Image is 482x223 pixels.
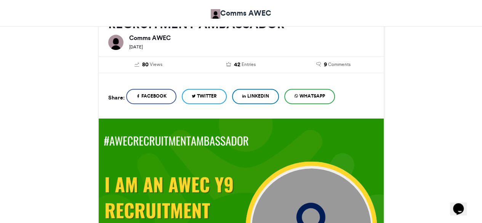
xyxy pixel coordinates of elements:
[232,89,279,104] a: LinkedIn
[200,61,282,69] a: 42 Entries
[108,61,189,69] a: 80 Views
[328,61,351,68] span: Comments
[211,8,271,19] a: Comms AWEC
[150,61,162,68] span: Views
[450,193,474,215] iframe: chat widget
[197,93,217,99] span: Twitter
[108,93,125,103] h5: Share:
[141,93,167,99] span: Facebook
[299,93,325,99] span: WhatsApp
[234,61,240,69] span: 42
[129,44,143,50] small: [DATE]
[324,61,327,69] span: 9
[129,35,374,41] h6: Comms AWEC
[182,89,227,104] a: Twitter
[211,9,220,19] img: Comms AWEC
[293,61,374,69] a: 9 Comments
[126,89,176,104] a: Facebook
[108,17,374,31] h2: RECRUITMENT AMBASSADOR
[242,61,256,68] span: Entries
[284,89,335,104] a: WhatsApp
[142,61,149,69] span: 80
[108,35,123,50] img: Comms AWEC
[247,93,269,99] span: LinkedIn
